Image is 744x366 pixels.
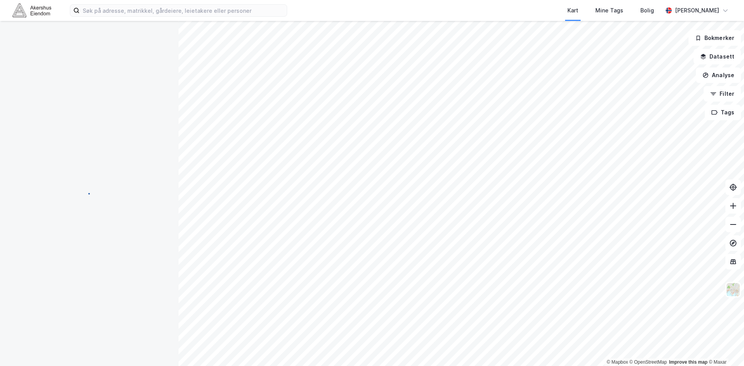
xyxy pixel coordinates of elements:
[669,359,708,365] a: Improve this map
[694,49,741,64] button: Datasett
[705,105,741,120] button: Tags
[12,3,51,17] img: akershus-eiendom-logo.9091f326c980b4bce74ccdd9f866810c.svg
[640,6,654,15] div: Bolig
[705,329,744,366] iframe: Chat Widget
[689,30,741,46] button: Bokmerker
[80,5,287,16] input: Søk på adresse, matrikkel, gårdeiere, leietakere eller personer
[595,6,623,15] div: Mine Tags
[675,6,719,15] div: [PERSON_NAME]
[630,359,667,365] a: OpenStreetMap
[696,67,741,83] button: Analyse
[567,6,578,15] div: Kart
[83,183,95,195] img: spinner.a6d8c91a73a9ac5275cf975e30b51cfb.svg
[726,282,741,297] img: Z
[607,359,628,365] a: Mapbox
[705,329,744,366] div: Kontrollprogram for chat
[704,86,741,102] button: Filter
